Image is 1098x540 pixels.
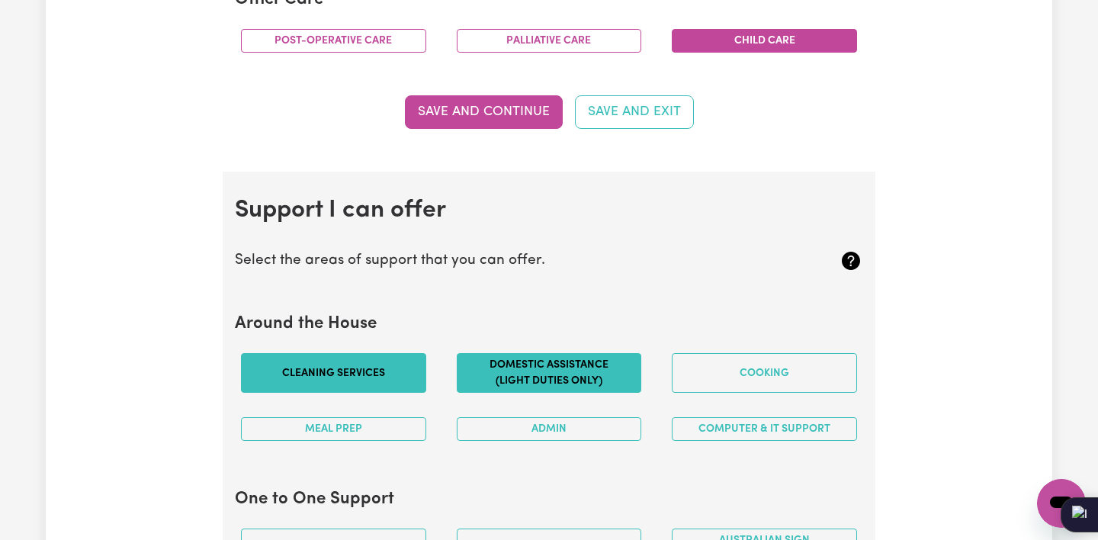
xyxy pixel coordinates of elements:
[235,250,759,272] p: Select the areas of support that you can offer.
[235,196,863,225] h2: Support I can offer
[672,29,857,53] button: Child care
[405,95,563,129] button: Save and Continue
[457,29,642,53] button: Palliative care
[457,353,642,393] button: Domestic assistance (light duties only)
[672,353,857,393] button: Cooking
[241,29,426,53] button: Post-operative care
[235,490,863,510] h2: One to One Support
[235,314,863,335] h2: Around the House
[1037,479,1086,528] iframe: Button to launch messaging window
[457,417,642,441] button: Admin
[241,417,426,441] button: Meal prep
[575,95,694,129] button: Save and Exit
[672,417,857,441] button: Computer & IT Support
[241,353,426,393] button: Cleaning services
